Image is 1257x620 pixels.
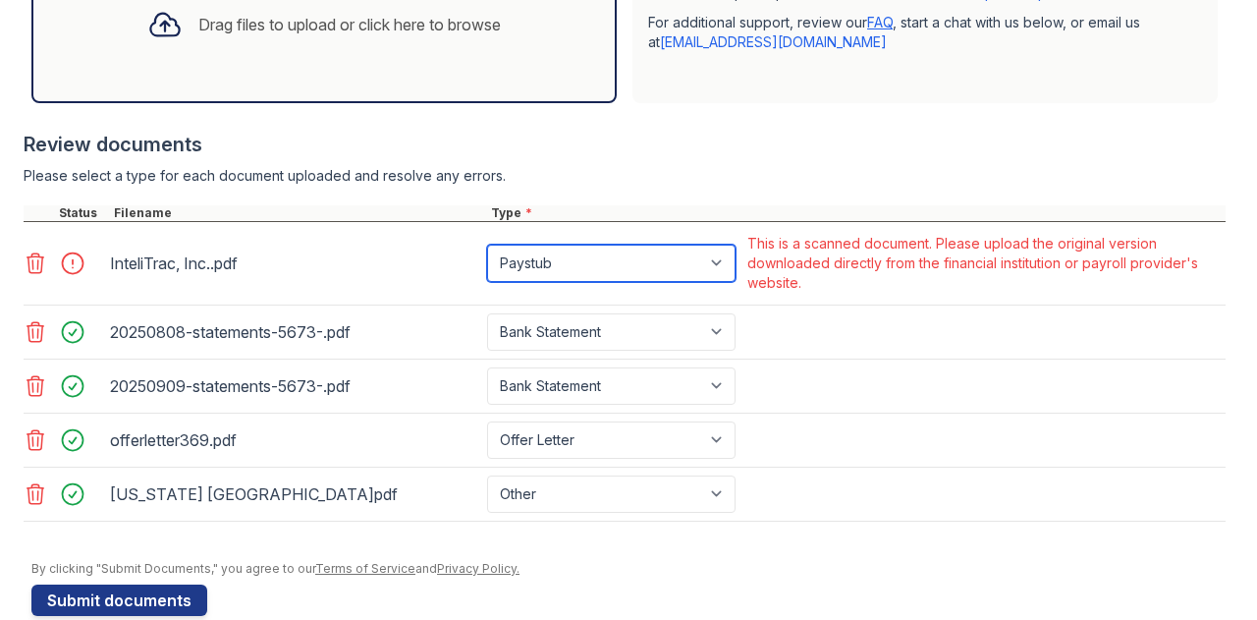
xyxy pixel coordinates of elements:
div: [US_STATE] [GEOGRAPHIC_DATA]pdf [110,479,479,510]
div: Review documents [24,131,1226,158]
div: offerletter369.pdf [110,424,479,456]
div: Type [487,205,1226,221]
div: 20250909-statements-5673-.pdf [110,370,479,402]
a: Privacy Policy. [437,561,519,576]
div: Please select a type for each document uploaded and resolve any errors. [24,166,1226,186]
button: Submit documents [31,585,207,616]
div: This is a scanned document. Please upload the original version downloaded directly from the finan... [747,234,1222,293]
a: [EMAIL_ADDRESS][DOMAIN_NAME] [660,33,887,50]
div: 20250808-statements-5673-.pdf [110,316,479,348]
p: For additional support, review our , start a chat with us below, or email us at [648,13,1202,52]
a: FAQ [867,14,893,30]
div: Filename [110,205,487,221]
div: Status [55,205,110,221]
a: Terms of Service [315,561,415,576]
div: Drag files to upload or click here to browse [198,13,501,36]
div: By clicking "Submit Documents," you agree to our and [31,561,1226,577]
div: InteliTrac, Inc..pdf [110,248,479,279]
